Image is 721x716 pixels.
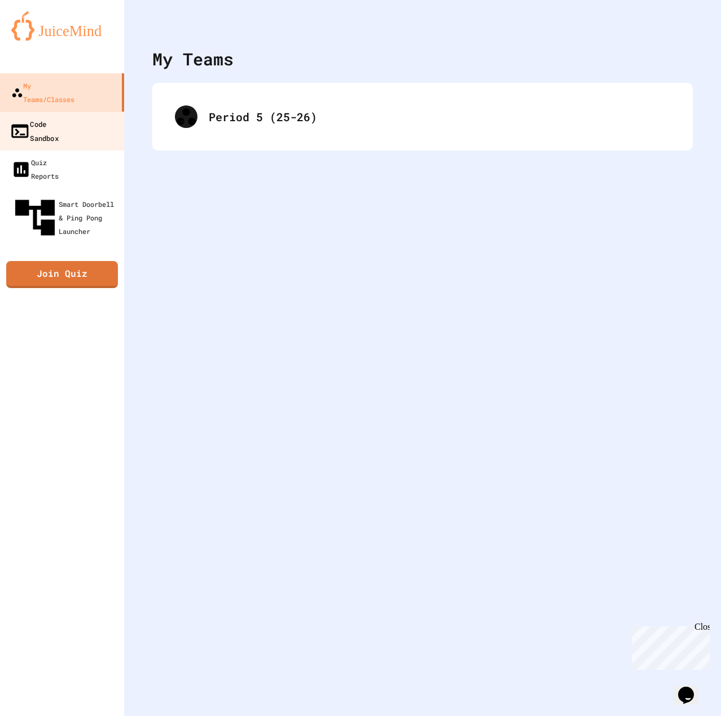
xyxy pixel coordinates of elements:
div: My Teams [152,46,234,72]
div: My Teams/Classes [11,79,74,106]
div: Period 5 (25-26) [209,108,670,125]
a: Join Quiz [6,261,118,288]
iframe: chat widget [627,622,710,670]
img: logo-orange.svg [11,11,113,41]
div: Chat with us now!Close [5,5,78,72]
iframe: chat widget [674,671,710,705]
div: Smart Doorbell & Ping Pong Launcher [11,194,120,241]
div: Code Sandbox [10,117,59,144]
div: Period 5 (25-26) [164,94,682,139]
div: Quiz Reports [11,156,59,183]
